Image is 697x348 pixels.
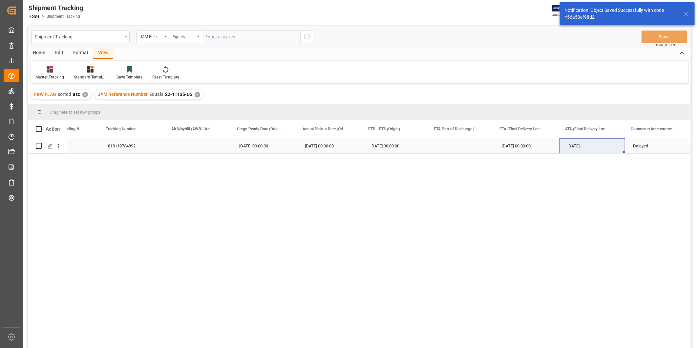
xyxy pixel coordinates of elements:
[73,92,80,97] span: asc
[29,3,83,13] div: Shipment Tracking
[231,138,297,153] div: [DATE] 00:00:00
[368,127,400,131] span: ETD - ETS (Origin)
[171,127,215,131] span: Air Waybill (AWB) (Air Courier)
[300,31,314,43] button: search button
[35,74,64,80] div: Master Tracking
[68,48,93,59] div: Format
[50,48,68,59] div: Edit
[552,5,575,16] img: Exertis%20JAM%20-%20Email%20Logo.jpg_1722504956.jpg
[82,92,88,98] div: ✕
[494,138,560,153] div: [DATE] 00:00:00
[106,127,136,131] span: Tracking Number
[58,92,71,97] span: sorted
[303,127,347,131] span: Actual Pickup Date (Origin)
[140,32,162,40] div: JAM Reference Number
[136,31,169,43] button: open menu
[173,32,195,40] div: Equals
[642,31,687,43] button: Save
[165,92,192,97] span: 22-11135-US
[169,31,202,43] button: open menu
[74,74,107,80] div: Standard Templates
[50,110,101,115] span: Drag here to set row groups
[564,7,677,21] div: Notification: Object Saved Successfully with code 456a50ef98d2
[46,126,60,132] div: Action
[363,138,428,153] div: [DATE] 00:00:00
[434,127,478,131] span: ETA Port of Discharge (Destination)
[29,14,39,19] a: Home
[625,138,691,153] div: Delayed
[631,127,675,131] span: Comments for customers ([PERSON_NAME])
[152,74,179,80] div: Reset Template
[297,138,363,153] div: [DATE] 00:00:00
[560,138,625,153] div: [DATE]
[237,127,281,131] span: Cargo Ready Date (Origin)
[195,92,200,98] div: ✕
[28,48,50,59] div: Home
[100,138,166,153] div: 818119734892
[202,31,300,43] input: Type to search
[565,127,609,131] span: ATA (Final Delivery Location)
[28,138,67,154] div: Press SPACE to select this row.
[31,31,130,43] button: open menu
[656,43,675,48] span: Ctrl/CMD + S
[116,74,142,80] div: Save Template
[34,92,56,97] span: F&W FLAG
[98,92,148,97] span: JAM Reference Number
[35,32,122,40] div: Shipment Tracking
[93,48,113,59] div: View
[149,92,163,97] span: Equals
[499,127,543,131] span: ETA (Final Delivery Location)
